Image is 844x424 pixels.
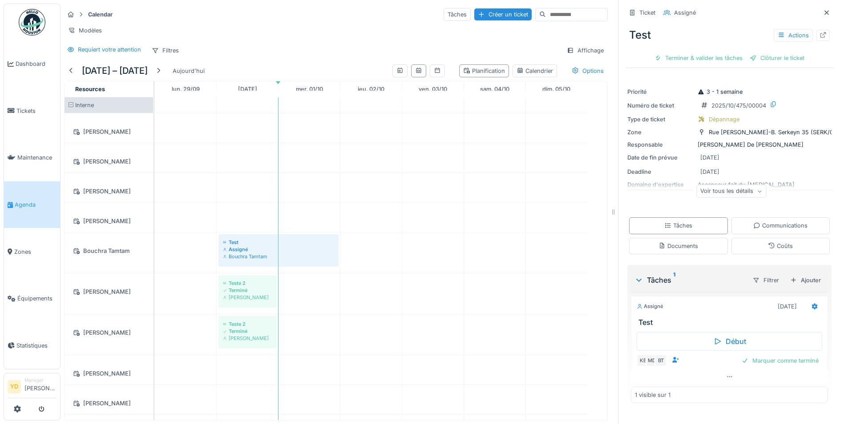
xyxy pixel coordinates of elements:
div: [PERSON_NAME] [70,398,148,409]
div: Manager [24,377,57,384]
span: Dashboard [16,60,57,68]
div: Coûts [768,242,793,250]
h5: [DATE] – [DATE] [82,65,148,76]
a: YD Manager[PERSON_NAME] [8,377,57,398]
div: Affichage [563,44,608,57]
div: Test [626,24,833,47]
div: Planification [463,67,505,75]
div: [PERSON_NAME] [70,327,148,338]
a: 30 septembre 2025 [236,83,259,95]
div: Calendrier [517,67,553,75]
div: Tâches [664,221,692,230]
span: Interne [75,102,94,108]
div: 3 - 1 semaine [698,88,743,96]
div: Tâches [444,8,471,21]
div: Filtres [148,44,183,57]
div: [DATE] [778,302,797,311]
div: [PERSON_NAME] [70,286,148,297]
a: Dashboard [4,40,60,88]
div: 2025/10/475/00004 [711,101,766,110]
div: Deadline [627,168,694,176]
a: Maintenance [4,134,60,181]
div: Filtrer [749,274,783,287]
span: Zones [14,248,57,256]
div: KB [637,354,649,367]
div: [PERSON_NAME] De [PERSON_NAME] [627,140,832,149]
div: Marquer comme terminé [738,355,822,367]
div: [PERSON_NAME] [70,126,148,137]
span: Équipements [17,294,57,303]
div: [DATE] [700,168,719,176]
div: Assigné [223,246,334,253]
div: Communications [753,221,808,230]
sup: 1 [673,275,675,285]
a: 3 octobre 2025 [416,83,449,95]
div: Teste 2 [223,320,272,328]
div: BT [654,354,667,367]
a: Zones [4,228,60,275]
div: Tâches [634,275,745,285]
div: [PERSON_NAME] [70,216,148,227]
div: Assigné [674,8,696,17]
img: Badge_color-CXgf-gQk.svg [19,9,45,36]
div: [PERSON_NAME] [70,156,148,167]
a: 4 octobre 2025 [478,83,512,95]
a: Tickets [4,88,60,135]
div: Assigné [637,303,663,310]
div: Bouchra Tamtam [223,253,334,260]
div: Zone [627,128,694,136]
div: Terminé [223,328,272,335]
div: [PERSON_NAME] [70,186,148,197]
div: [PERSON_NAME] [223,335,272,342]
div: Rue [PERSON_NAME]-B. Serkeyn 35 (SERK/035) [709,128,843,136]
div: Aujourd'hui [169,65,208,77]
a: Équipements [4,275,60,322]
div: Date de fin prévue [627,153,694,162]
div: Bouchra Tamtam [70,245,148,256]
span: Tickets [16,107,57,115]
div: Modèles [64,24,106,37]
a: 2 octobre 2025 [355,83,387,95]
div: Terminer & valider les tâches [651,52,746,64]
a: Agenda [4,181,60,228]
h3: Test [638,318,824,327]
div: Requiert votre attention [78,45,141,54]
li: [PERSON_NAME] [24,377,57,396]
div: Dépannage [709,115,739,124]
div: Ajouter [787,274,824,286]
div: [DATE] [700,153,719,162]
div: Début [637,332,822,351]
div: Options [568,64,608,77]
div: Voir tous les détails [696,185,766,198]
a: 5 octobre 2025 [540,83,573,95]
div: [PERSON_NAME] [223,294,272,301]
span: Statistiques [16,341,57,350]
div: Clôturer le ticket [746,52,808,64]
div: Priorité [627,88,694,96]
div: Teste 2 [223,280,272,287]
a: 29 septembre 2025 [170,83,202,95]
a: Statistiques [4,322,60,369]
a: 1 octobre 2025 [294,83,325,95]
span: Resources [75,86,105,92]
div: Responsable [627,140,694,149]
strong: Calendar [85,10,116,19]
div: Créer un ticket [474,8,532,20]
div: 1 visible sur 1 [635,391,670,399]
div: [PERSON_NAME] [70,368,148,379]
div: MD [646,354,658,367]
span: Maintenance [17,153,57,162]
div: Ticket [639,8,655,17]
div: Documents [658,242,698,250]
span: Agenda [15,200,57,209]
div: Type de ticket [627,115,694,124]
div: Test [223,239,334,246]
li: YD [8,380,21,393]
div: Numéro de ticket [627,101,694,110]
div: Terminé [223,287,272,294]
div: Actions [774,29,813,42]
